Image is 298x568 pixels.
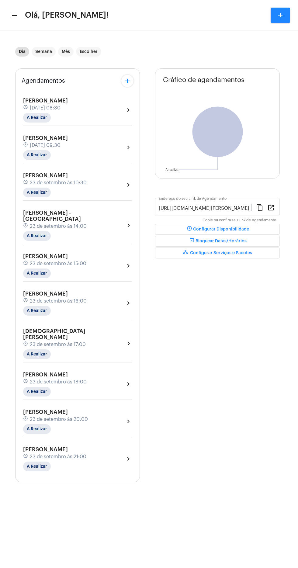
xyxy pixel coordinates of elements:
mat-icon: chevron_right [125,300,132,307]
mat-icon: add [277,12,284,19]
mat-chip: A Realizar [23,349,51,359]
mat-chip: A Realizar [23,150,51,160]
button: Configurar Serviços e Pacotes [155,248,280,258]
span: 23 de setembro às 15:00 [30,261,86,266]
span: 23 de setembro às 10:30 [30,180,87,185]
mat-icon: chevron_right [125,144,132,151]
span: 23 de setembro às 18:00 [30,379,87,385]
span: [DEMOGRAPHIC_DATA][PERSON_NAME] [23,328,85,340]
mat-chip: Escolher [76,47,101,57]
mat-chip: A Realizar [23,268,51,278]
mat-icon: schedule [186,226,193,233]
mat-icon: workspaces_outlined [183,249,190,257]
mat-icon: schedule [23,341,29,348]
span: 23 de setembro às 17:00 [30,342,86,347]
mat-icon: sidenav icon [11,12,17,19]
mat-icon: schedule [23,179,29,186]
span: [PERSON_NAME] - [GEOGRAPHIC_DATA] [23,210,81,222]
mat-chip: A Realizar [23,424,51,434]
mat-icon: open_in_new [267,204,275,211]
button: Bloquear Datas/Horários [155,236,280,247]
span: [PERSON_NAME] [23,254,68,259]
mat-icon: schedule [23,105,29,111]
mat-chip: A Realizar [23,113,51,123]
span: 23 de setembro às 20:00 [30,417,88,422]
span: [PERSON_NAME] [23,447,68,452]
mat-chip: A Realizar [23,462,51,471]
span: [PERSON_NAME] [23,409,68,415]
text: A realizar [165,168,180,171]
mat-icon: chevron_right [125,181,132,189]
mat-chip: A Realizar [23,387,51,397]
span: [PERSON_NAME] [23,98,68,103]
mat-icon: schedule [23,142,29,149]
mat-icon: chevron_right [125,455,132,462]
span: [PERSON_NAME] [23,372,68,377]
mat-icon: schedule [23,298,29,304]
mat-chip: A Realizar [23,188,51,197]
mat-icon: schedule [23,260,29,267]
mat-chip: Mês [58,47,74,57]
span: 23 de setembro às 21:00 [30,454,86,459]
mat-icon: chevron_right [125,106,132,114]
span: Bloquear Datas/Horários [188,239,247,243]
mat-icon: chevron_right [125,380,132,388]
mat-icon: content_copy [256,204,263,211]
mat-hint: Copie ou confira seu Link de Agendamento [203,218,276,223]
span: [DATE] 09:30 [30,143,61,148]
input: Link [159,206,251,211]
mat-chip: A Realizar [23,231,51,241]
span: 23 de setembro às 14:00 [30,223,87,229]
mat-chip: Semana [32,47,56,57]
mat-icon: schedule [23,379,29,385]
span: Agendamentos [22,78,65,84]
mat-chip: A Realizar [23,306,51,316]
mat-icon: schedule [23,223,29,230]
span: [DATE] 08:30 [30,105,61,111]
mat-icon: event_busy [188,237,196,245]
span: [PERSON_NAME] [23,291,68,296]
mat-icon: schedule [23,453,29,460]
span: Olá, [PERSON_NAME]! [25,10,109,20]
mat-chip: Dia [15,47,29,57]
button: Configurar Disponibilidade [155,224,280,235]
mat-icon: schedule [23,416,29,423]
span: [PERSON_NAME] [23,173,68,178]
span: Gráfico de agendamentos [163,76,244,84]
span: Configurar Disponibilidade [186,227,249,231]
span: [PERSON_NAME] [23,135,68,141]
mat-icon: chevron_right [125,262,132,269]
mat-icon: chevron_right [125,340,132,347]
span: 23 de setembro às 16:00 [30,298,87,304]
mat-icon: chevron_right [125,222,132,229]
mat-icon: chevron_right [125,418,132,425]
span: Configurar Serviços e Pacotes [183,251,252,255]
mat-icon: add [124,77,131,85]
